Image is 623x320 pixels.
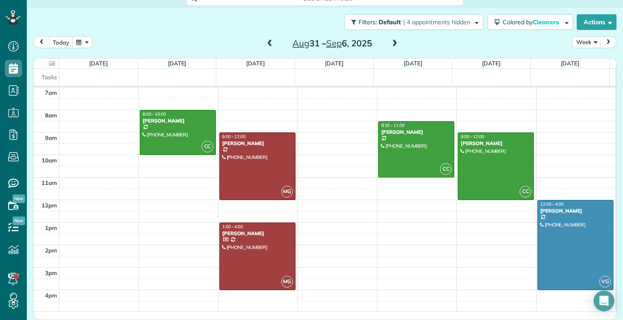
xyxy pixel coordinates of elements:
div: [PERSON_NAME] [222,140,293,146]
div: Open Intercom Messenger [594,291,614,311]
span: 10am [42,157,57,164]
span: New [13,217,25,225]
div: [PERSON_NAME] [540,208,611,214]
span: 8:30 - 11:00 [381,123,405,128]
span: 4pm [45,292,57,299]
div: [PERSON_NAME] [222,230,293,236]
h2: 31 – 6, 2025 [278,39,386,48]
div: [PERSON_NAME] [142,118,213,124]
span: 2pm [45,247,57,254]
button: next [600,36,617,48]
div: [PERSON_NAME] [381,129,452,135]
button: Actions [577,14,617,30]
span: Colored by [503,18,562,26]
span: Default [379,18,401,26]
button: prev [33,36,50,48]
span: 8:00 - 10:00 [143,111,166,117]
span: 9:00 - 12:00 [222,134,246,139]
a: [DATE] [482,60,501,67]
span: 1pm [45,224,57,231]
span: 9:00 - 12:00 [461,134,484,139]
span: Tasks [42,74,57,81]
a: [DATE] [89,60,108,67]
span: 3pm [45,269,57,276]
span: 12:00 - 4:00 [540,201,564,207]
a: [DATE] [404,60,422,67]
span: 1:00 - 4:00 [222,224,243,229]
span: CC [520,186,531,197]
a: [DATE] [168,60,186,67]
a: Filters: Default | 4 appointments hidden [340,14,483,30]
span: Sep [326,38,342,48]
span: New [13,194,25,203]
span: | 4 appointments hidden [403,18,470,26]
span: 8am [45,112,57,119]
button: Filters: Default | 4 appointments hidden [344,14,483,30]
span: 7am [45,89,57,96]
span: CC [202,141,213,152]
span: MG [281,186,293,197]
span: VG [599,276,611,288]
a: [DATE] [561,60,579,67]
div: [PERSON_NAME] [460,140,531,146]
button: Week [572,36,601,48]
span: 11am [42,179,57,186]
span: CC [440,163,452,175]
button: Colored byCleaners [488,14,573,30]
button: today [49,36,73,48]
a: [DATE] [325,60,344,67]
span: MG [281,276,293,288]
span: Aug [292,38,309,48]
span: Filters: [359,18,377,26]
a: [DATE] [246,60,265,67]
span: Cleaners [533,18,560,26]
span: 12pm [42,202,57,209]
span: 9am [45,134,57,141]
